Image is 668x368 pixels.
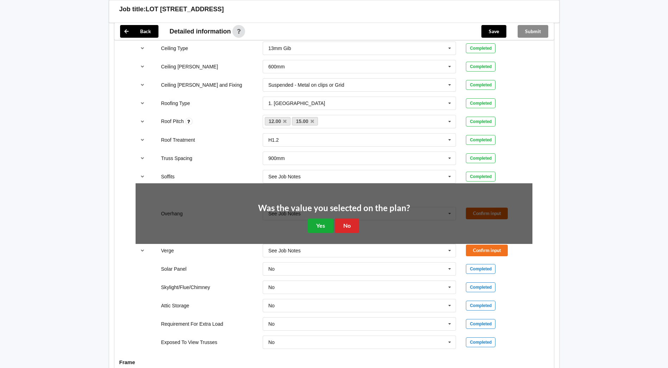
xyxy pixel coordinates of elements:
[136,244,149,257] button: reference-toggle
[268,101,325,106] div: 1. [GEOGRAPHIC_DATA]
[136,115,149,128] button: reference-toggle
[268,248,301,253] div: See Job Notes
[161,64,218,69] label: Ceiling [PERSON_NAME]
[466,245,508,256] button: Confirm input
[466,282,495,292] div: Completed
[120,25,158,38] button: Back
[161,174,175,179] label: Soffits
[161,137,195,143] label: Roof Treatment
[268,303,275,308] div: No
[170,28,231,35] span: Detailed information
[119,359,549,366] h4: Frame
[466,301,495,311] div: Completed
[161,45,188,51] label: Ceiling Type
[258,203,410,214] h2: Was the value you selected on the plan?
[466,62,495,72] div: Completed
[161,118,185,124] label: Roof Pitch
[466,264,495,274] div: Completed
[268,174,301,179] div: See Job Notes
[308,219,333,233] button: Yes
[161,321,223,327] label: Requirement For Extra Load
[146,5,224,13] h3: LOT [STREET_ADDRESS]
[466,337,495,347] div: Completed
[268,46,291,51] div: 13mm Gib
[268,82,344,87] div: Suspended - Metal on clips or Grid
[292,117,318,125] a: 15.00
[466,153,495,163] div: Completed
[119,5,146,13] h3: Job title:
[466,98,495,108] div: Completed
[161,100,190,106] label: Roofing Type
[268,340,275,345] div: No
[136,60,149,73] button: reference-toggle
[466,117,495,127] div: Completed
[466,80,495,90] div: Completed
[161,266,186,272] label: Solar Panel
[161,303,189,308] label: Attic Storage
[136,42,149,55] button: reference-toggle
[481,25,506,38] button: Save
[161,248,174,253] label: Verge
[268,64,285,69] div: 600mm
[265,117,291,125] a: 12.00
[466,172,495,182] div: Completed
[268,285,275,290] div: No
[161,339,217,345] label: Exposed To View Trusses
[161,155,192,161] label: Truss Spacing
[161,82,242,88] label: Ceiling [PERSON_NAME] and Fixing
[466,319,495,329] div: Completed
[136,152,149,165] button: reference-toggle
[136,134,149,146] button: reference-toggle
[268,266,275,271] div: No
[136,97,149,110] button: reference-toggle
[335,219,359,233] button: No
[161,284,210,290] label: Skylight/Flue/Chimney
[466,135,495,145] div: Completed
[136,170,149,183] button: reference-toggle
[268,156,285,161] div: 900mm
[268,321,275,326] div: No
[268,137,279,142] div: H1.2
[466,43,495,53] div: Completed
[136,79,149,91] button: reference-toggle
